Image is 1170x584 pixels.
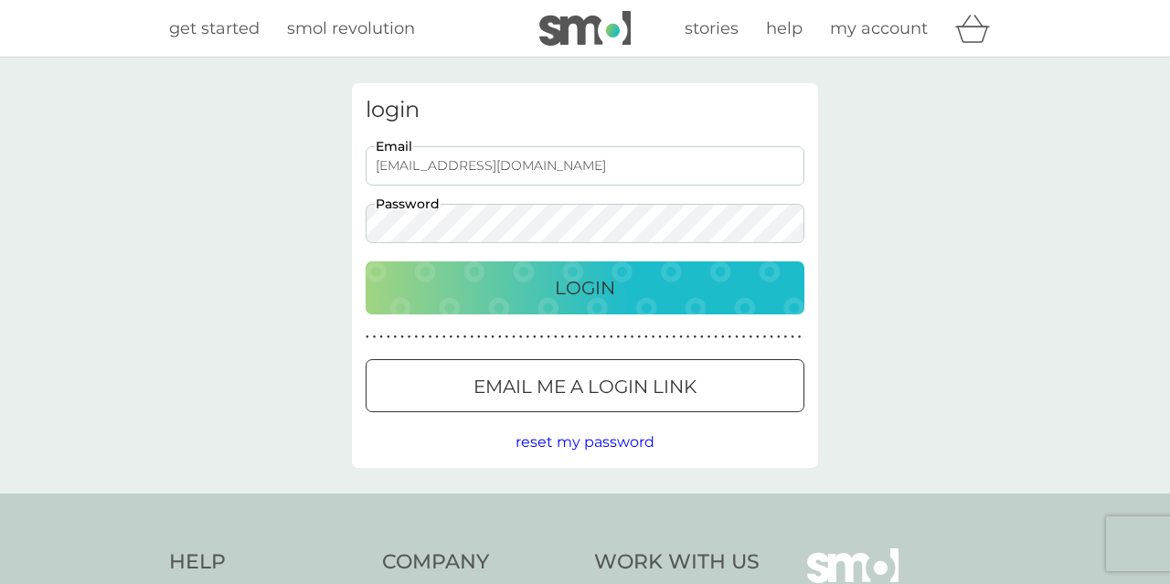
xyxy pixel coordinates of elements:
[516,433,654,451] span: reset my password
[665,333,669,342] p: ●
[379,333,383,342] p: ●
[610,333,613,342] p: ●
[721,333,725,342] p: ●
[435,333,439,342] p: ●
[555,273,615,303] p: Login
[955,10,1001,47] div: basket
[602,333,606,342] p: ●
[470,333,473,342] p: ●
[456,333,460,342] p: ●
[791,333,794,342] p: ●
[539,11,631,46] img: smol
[561,333,565,342] p: ●
[596,333,600,342] p: ●
[763,333,767,342] p: ●
[526,333,529,342] p: ●
[287,16,415,42] a: smol revolution
[784,333,788,342] p: ●
[442,333,446,342] p: ●
[568,333,571,342] p: ●
[366,261,804,314] button: Login
[575,333,579,342] p: ●
[685,16,739,42] a: stories
[533,333,537,342] p: ●
[735,333,739,342] p: ●
[766,18,803,38] span: help
[429,333,432,342] p: ●
[714,333,718,342] p: ●
[581,333,585,342] p: ●
[394,333,398,342] p: ●
[540,333,544,342] p: ●
[473,372,697,401] p: Email me a login link
[658,333,662,342] p: ●
[491,333,495,342] p: ●
[700,333,704,342] p: ●
[707,333,711,342] p: ●
[387,333,390,342] p: ●
[686,333,690,342] p: ●
[505,333,509,342] p: ●
[463,333,467,342] p: ●
[679,333,683,342] p: ●
[742,333,746,342] p: ●
[169,18,260,38] span: get started
[516,430,654,454] button: reset my password
[366,359,804,412] button: Email me a login link
[729,333,732,342] p: ●
[673,333,676,342] p: ●
[547,333,550,342] p: ●
[693,333,697,342] p: ●
[766,16,803,42] a: help
[631,333,634,342] p: ●
[169,16,260,42] a: get started
[366,333,369,342] p: ●
[830,16,928,42] a: my account
[450,333,453,342] p: ●
[594,548,760,577] h4: Work With Us
[756,333,760,342] p: ●
[644,333,648,342] p: ●
[617,333,621,342] p: ●
[498,333,502,342] p: ●
[512,333,516,342] p: ●
[554,333,558,342] p: ●
[373,333,377,342] p: ●
[777,333,781,342] p: ●
[421,333,425,342] p: ●
[477,333,481,342] p: ●
[382,548,577,577] h4: Company
[685,18,739,38] span: stories
[414,333,418,342] p: ●
[408,333,411,342] p: ●
[484,333,488,342] p: ●
[637,333,641,342] p: ●
[589,333,592,342] p: ●
[366,97,804,123] h3: login
[830,18,928,38] span: my account
[798,333,802,342] p: ●
[400,333,404,342] p: ●
[749,333,752,342] p: ●
[169,548,364,577] h4: Help
[519,333,523,342] p: ●
[287,18,415,38] span: smol revolution
[770,333,773,342] p: ●
[623,333,627,342] p: ●
[652,333,655,342] p: ●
